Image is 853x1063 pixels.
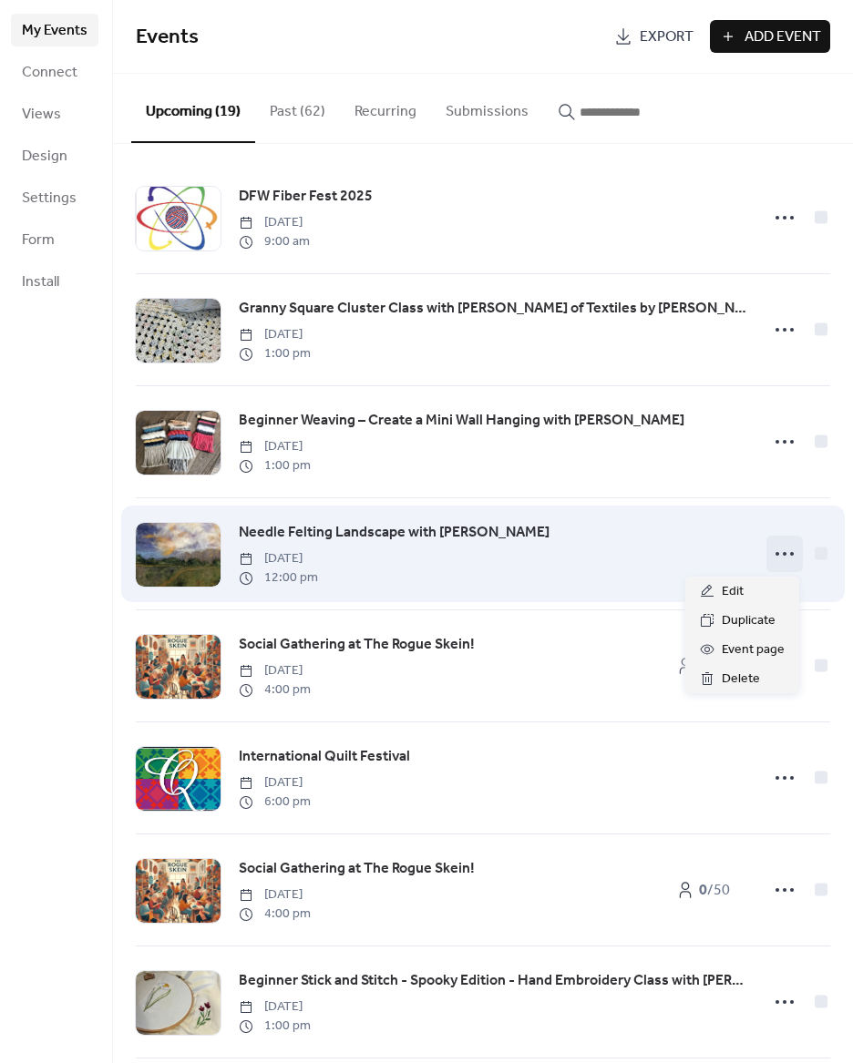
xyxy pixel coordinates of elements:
[22,20,87,42] span: My Events
[239,549,318,568] span: [DATE]
[640,26,694,48] span: Export
[239,232,310,251] span: 9:00 am
[239,969,748,993] a: Beginner Stick and Stitch - Spooky Edition - Hand Embroidery Class with [PERSON_NAME] of Textiles...
[239,186,373,208] span: DFW Fiber Fest 2025
[239,344,311,363] span: 1:00 pm
[239,213,310,232] span: [DATE]
[131,74,255,143] button: Upcoming (19)
[239,746,410,768] span: International Quilt Festival
[11,223,98,256] a: Form
[239,885,311,905] span: [DATE]
[239,410,684,432] span: Beginner Weaving – Create a Mini Wall Hanging with [PERSON_NAME]
[239,745,410,769] a: International Quilt Festival
[239,970,748,992] span: Beginner Stick and Stitch - Spooky Edition - Hand Embroidery Class with [PERSON_NAME] of Textiles...
[239,661,311,680] span: [DATE]
[239,905,311,924] span: 4:00 pm
[239,858,475,880] span: Social Gathering at The Rogue Skein!
[722,639,785,661] span: Event page
[239,857,475,881] a: Social Gathering at The Rogue Skein!
[11,97,98,130] a: Views
[239,456,311,475] span: 1:00 pm
[136,17,199,57] span: Events
[605,20,703,53] a: Export
[239,522,550,544] span: Needle Felting Landscape with [PERSON_NAME]
[22,271,59,293] span: Install
[239,633,475,657] a: Social Gathering at The Rogue Skein!
[11,14,98,46] a: My Events
[22,104,61,126] span: Views
[255,74,340,141] button: Past (62)
[657,874,748,906] a: 0/50
[710,20,830,53] button: Add Event
[22,146,67,168] span: Design
[699,880,730,902] span: / 50
[239,298,748,320] span: Granny Square Cluster Class with [PERSON_NAME] of Textiles by [PERSON_NAME]
[722,581,744,603] span: Edit
[11,56,98,88] a: Connect
[239,680,311,700] span: 4:00 pm
[239,997,311,1017] span: [DATE]
[239,521,550,545] a: Needle Felting Landscape with [PERSON_NAME]
[699,876,707,905] b: 0
[239,1017,311,1036] span: 1:00 pm
[239,792,311,812] span: 6:00 pm
[22,62,77,84] span: Connect
[722,669,760,690] span: Delete
[239,437,311,456] span: [DATE]
[431,74,543,141] button: Submissions
[340,74,431,141] button: Recurring
[22,230,55,251] span: Form
[11,181,98,214] a: Settings
[239,568,318,588] span: 12:00 pm
[657,649,748,682] a: 0/50
[11,265,98,298] a: Install
[239,325,311,344] span: [DATE]
[722,610,776,632] span: Duplicate
[239,634,475,656] span: Social Gathering at The Rogue Skein!
[239,409,684,433] a: Beginner Weaving – Create a Mini Wall Hanging with [PERSON_NAME]
[239,185,373,209] a: DFW Fiber Fest 2025
[11,139,98,172] a: Design
[745,26,821,48] span: Add Event
[239,773,311,792] span: [DATE]
[22,188,77,210] span: Settings
[239,297,748,321] a: Granny Square Cluster Class with [PERSON_NAME] of Textiles by [PERSON_NAME]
